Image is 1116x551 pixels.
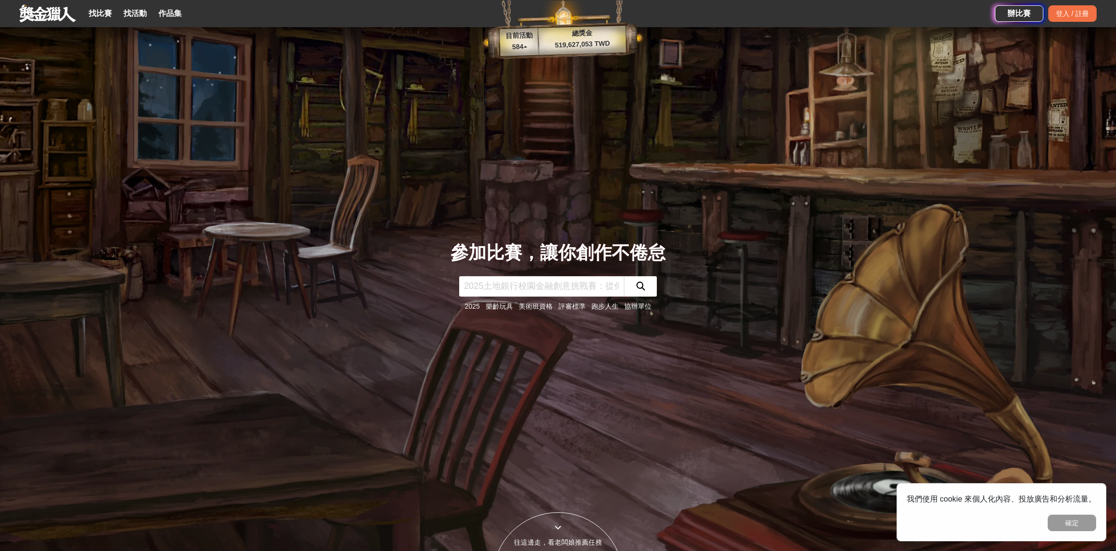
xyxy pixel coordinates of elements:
[120,7,151,20] a: 找活動
[907,495,1096,503] span: 我們使用 cookie 來個人化內容、投放廣告和分析流量。
[500,41,539,53] p: 584 ▴
[85,7,116,20] a: 找比賽
[539,38,626,51] p: 519,627,053 TWD
[538,27,626,40] p: 總獎金
[459,276,624,297] input: 2025土地銀行校園金融創意挑戰賽：從你出發 開啟智慧金融新頁
[1048,5,1097,22] div: 登入 / 註冊
[624,302,651,310] a: 協辦單位
[450,239,666,267] div: 參加比賽，讓你創作不倦怠
[519,302,553,310] a: 美術班資格
[558,302,586,310] a: 評審標準
[591,302,619,310] a: 跑步人生
[465,302,480,310] a: 2025
[155,7,186,20] a: 作品集
[499,30,539,42] p: 目前活動
[486,302,513,310] a: 樂齡玩具
[493,537,623,548] div: 往這邊走，看老闆娘推薦任務
[995,5,1043,22] a: 辦比賽
[1048,515,1096,531] button: 確定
